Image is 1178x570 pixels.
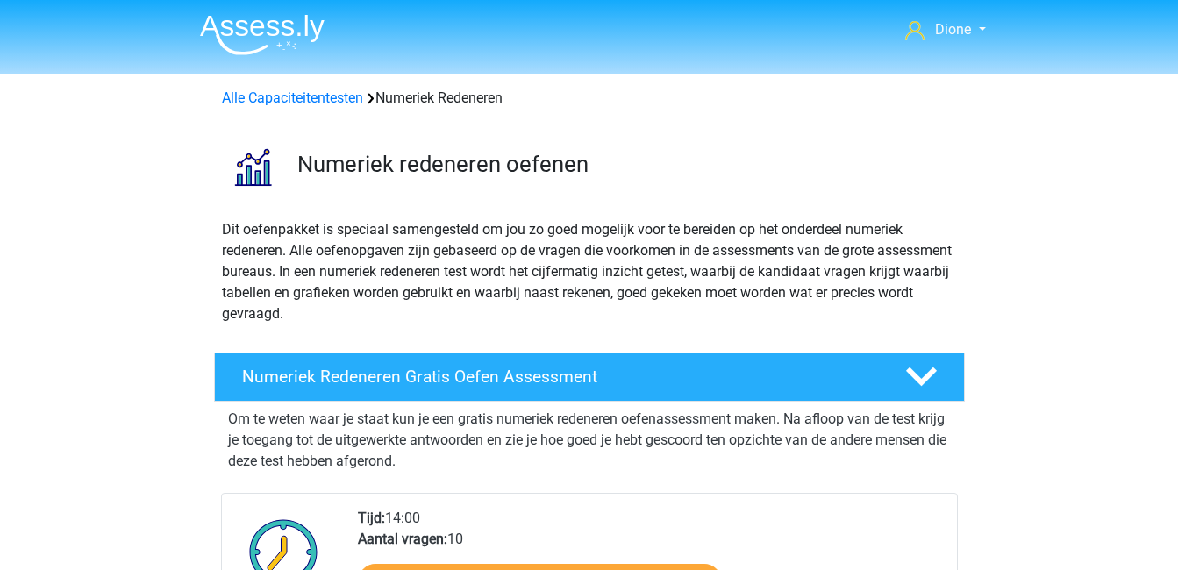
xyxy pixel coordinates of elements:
[898,19,992,40] a: Dione
[200,14,325,55] img: Assessly
[207,353,972,402] a: Numeriek Redeneren Gratis Oefen Assessment
[215,88,964,109] div: Numeriek Redeneren
[222,89,363,106] a: Alle Capaciteitentesten
[358,509,385,526] b: Tijd:
[358,531,447,547] b: Aantal vragen:
[935,21,971,38] span: Dione
[222,219,957,324] p: Dit oefenpakket is speciaal samengesteld om jou zo goed mogelijk voor te bereiden op het onderdee...
[297,151,951,178] h3: Numeriek redeneren oefenen
[228,409,951,472] p: Om te weten waar je staat kun je een gratis numeriek redeneren oefenassessment maken. Na afloop v...
[242,367,877,387] h4: Numeriek Redeneren Gratis Oefen Assessment
[215,130,289,204] img: numeriek redeneren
